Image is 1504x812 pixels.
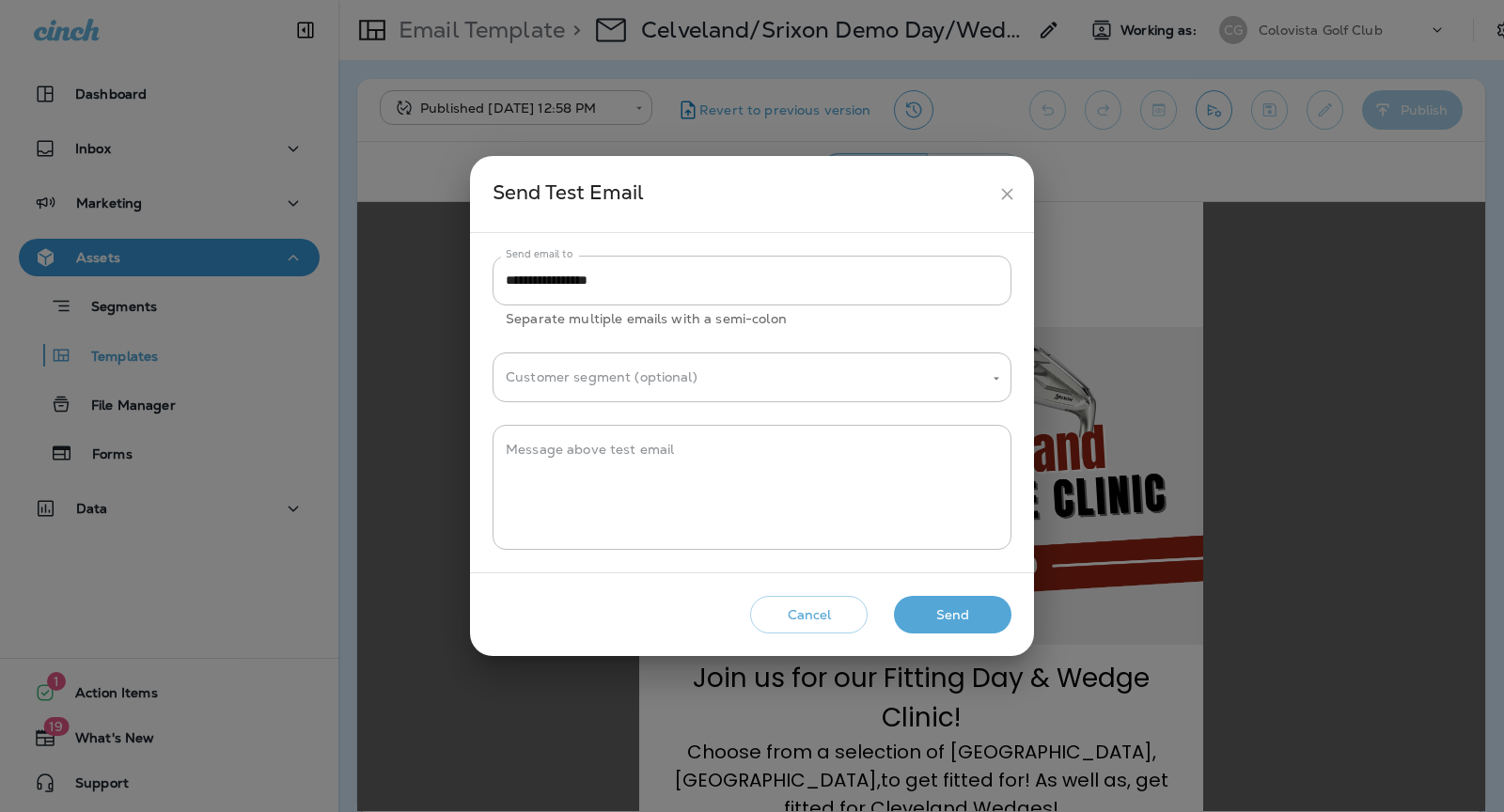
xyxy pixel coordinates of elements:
span: Choose from a selection of [GEOGRAPHIC_DATA], [GEOGRAPHIC_DATA], [317,537,799,591]
div: Send Test Email [493,177,990,211]
img: Colovista--SrixonClevland-Demo-Day-Wedge-Clinic---blog.png [282,125,846,443]
button: Cancel [750,596,868,634]
span: to get fitted for! As well as, get fitted for Cleveland Wedges! [427,565,811,619]
p: Separate multiple emails with a semi-colon [506,308,998,330]
button: close [990,177,1025,211]
img: ColoVista%20Logo%20%281%29.jpg [491,29,636,96]
button: Send [894,596,1011,634]
label: Send email to [506,247,572,261]
span: Join us for our Fitting Day & Wedge Clinic! [336,458,792,534]
button: Open [988,370,1005,387]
